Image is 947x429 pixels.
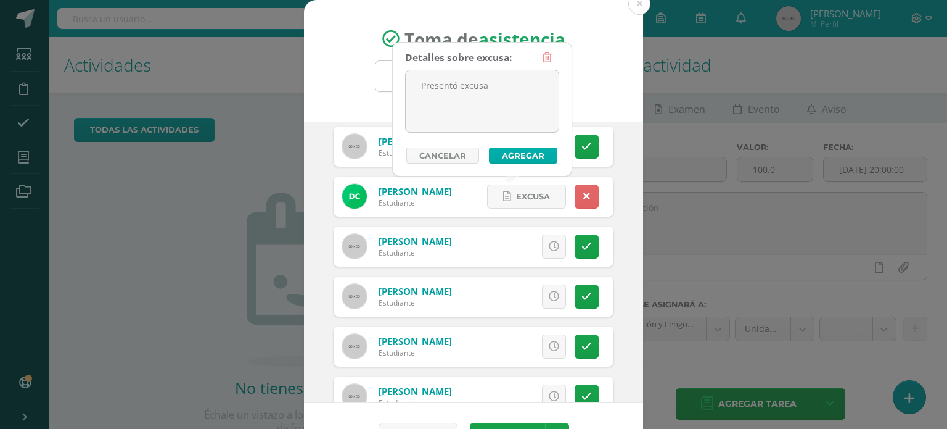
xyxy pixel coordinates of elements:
a: [PERSON_NAME] [379,335,452,348]
span: Excusa [483,285,517,308]
img: 60x60 [342,384,367,409]
div: Primero Primaria 'A' [391,76,456,85]
img: 60x60 [342,334,367,359]
a: [PERSON_NAME] [379,185,452,198]
img: 60x60 [342,284,367,309]
div: Lecto Caligrafía [391,64,456,76]
div: Estudiante [379,148,452,158]
button: Agregar [489,148,557,164]
div: Estudiante [379,198,452,208]
img: 60x60 [342,134,367,159]
span: Excusa [483,235,517,258]
div: Estudiante [379,248,452,258]
strong: asistencia [478,27,565,51]
div: Estudiante [379,398,452,408]
a: Cancelar [406,148,479,164]
a: [PERSON_NAME] [379,235,452,248]
span: Excusa [483,385,517,408]
div: Estudiante [379,298,452,308]
input: Busca un grado o sección aquí... [375,61,572,91]
a: [PERSON_NAME] [379,135,452,148]
a: [PERSON_NAME] [379,285,452,298]
a: [PERSON_NAME] [379,385,452,398]
span: Excusa [483,335,517,358]
span: Toma de [404,27,565,51]
img: a89a47b9544346bfb582794c39b6f75f.png [342,184,367,209]
div: Estudiante [379,348,452,358]
img: 60x60 [342,234,367,259]
div: Detalles sobre excusa: [405,46,512,70]
span: Excusa [516,185,550,208]
a: Excusa [487,185,566,209]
